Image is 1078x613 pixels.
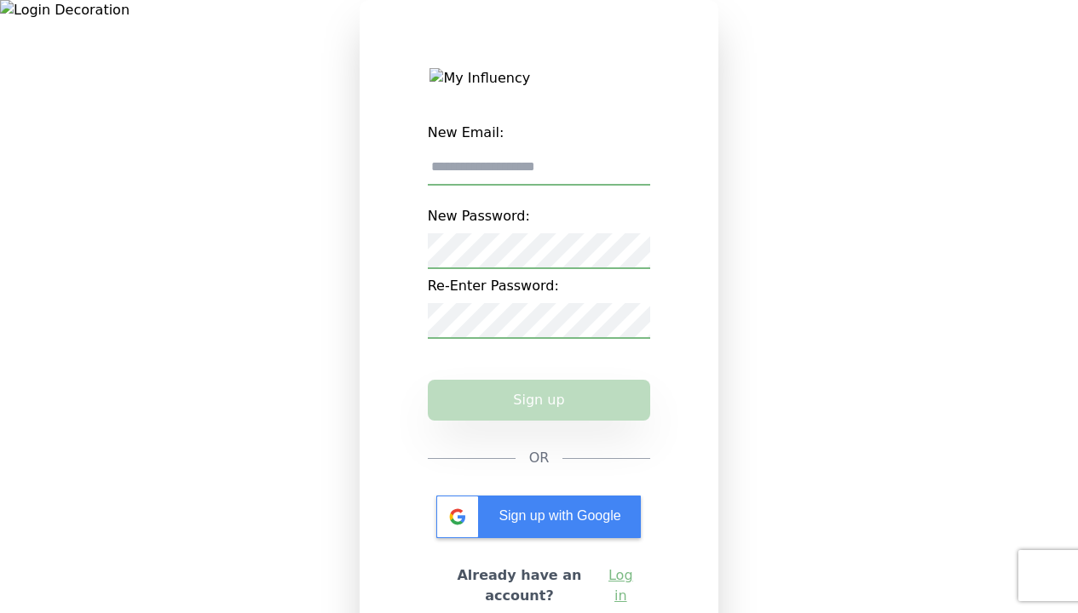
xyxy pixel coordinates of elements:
label: Re-Enter Password: [428,269,651,303]
button: Sign up [428,380,651,421]
label: New Email: [428,116,651,150]
h2: Already have an account? [441,565,598,606]
a: Log in [604,565,637,606]
span: Sign up with Google [499,508,620,523]
span: OR [529,448,550,468]
label: New Password: [428,199,651,233]
img: My Influency [429,68,648,89]
div: Sign up with Google [436,496,641,538]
